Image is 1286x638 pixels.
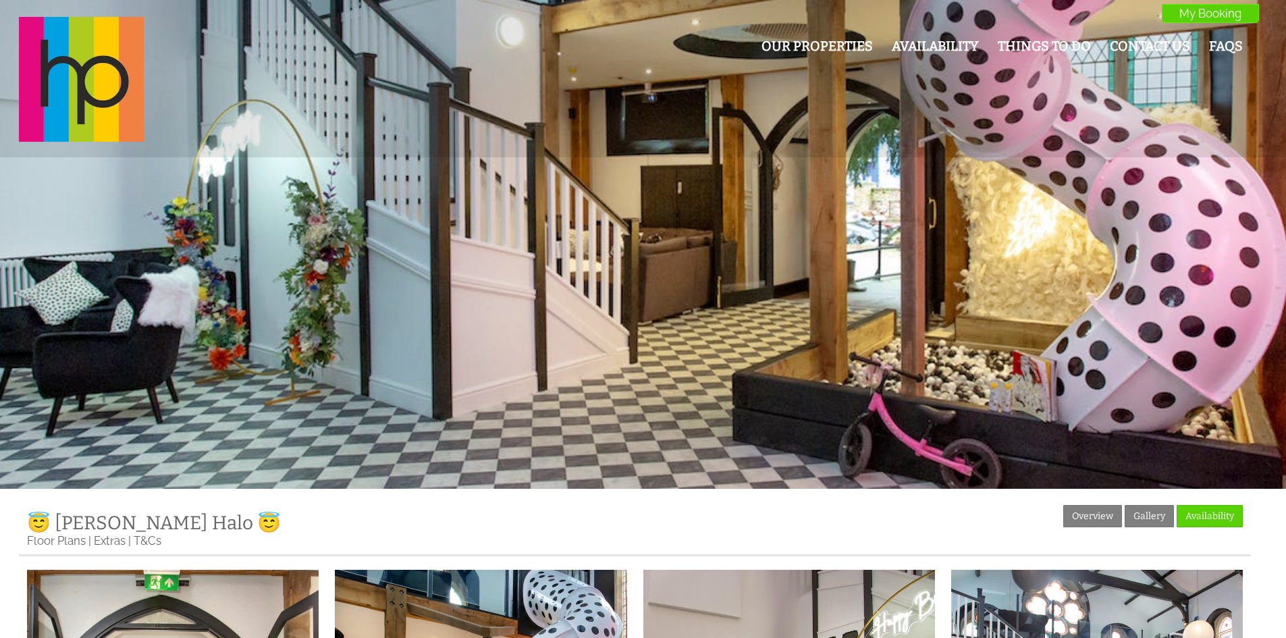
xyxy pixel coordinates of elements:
a: Contact Us [1110,38,1190,54]
a: 😇 [PERSON_NAME] Halo 😇 [27,512,281,534]
img: Halula Properties [19,17,144,142]
a: Our Properties [761,38,873,54]
a: Availability [1177,505,1243,527]
a: FAQs [1209,38,1243,54]
a: Floor Plans [27,534,86,548]
a: Overview [1063,505,1122,527]
a: Availability [892,38,979,54]
a: Extras [94,534,126,548]
a: T&Cs [134,534,161,548]
a: My Booking [1162,4,1259,23]
a: Things To Do [998,38,1091,54]
a: Gallery [1125,505,1174,527]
